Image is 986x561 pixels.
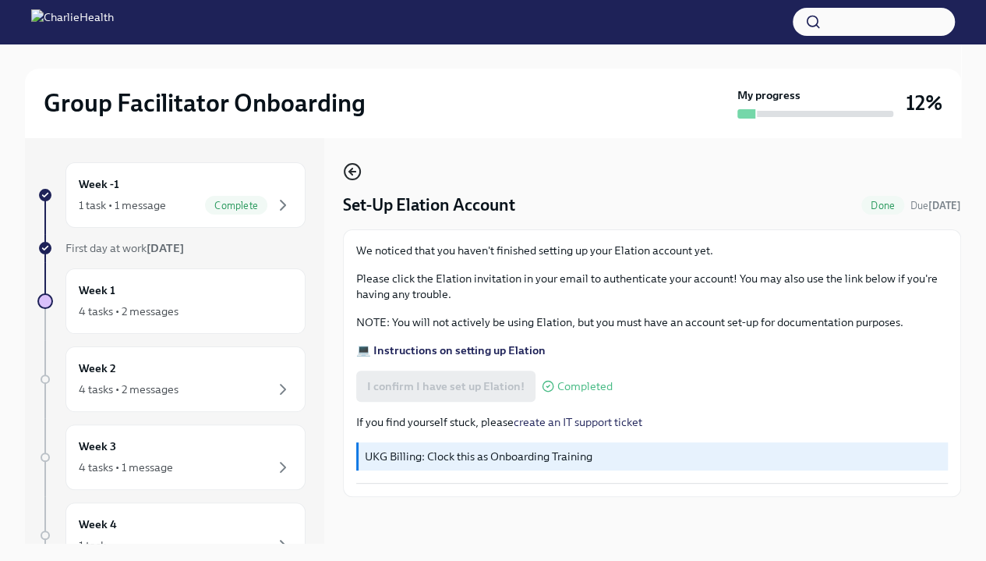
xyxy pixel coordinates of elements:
p: NOTE: You will not actively be using Elation, but you must have an account set-up for documentati... [356,314,948,330]
h6: Week 1 [79,282,115,299]
span: Done [861,200,904,211]
strong: [DATE] [928,200,961,211]
p: Please click the Elation invitation in your email to authenticate your account! You may also use ... [356,271,948,302]
a: First day at work[DATE] [37,240,306,256]
h2: Group Facilitator Onboarding [44,87,366,119]
h6: Week 2 [79,360,116,377]
h4: Set-Up Elation Account [343,194,515,217]
p: We noticed that you haven't finished setting up your Elation account yet. [356,243,948,258]
div: 4 tasks • 2 messages [79,382,178,397]
span: Completed [557,381,613,392]
span: September 17th, 2025 10:00 [910,198,961,213]
a: Week 24 tasks • 2 messages [37,346,306,412]
div: 4 tasks • 1 message [79,460,173,475]
h3: 12% [906,89,942,117]
a: Week 14 tasks • 2 messages [37,268,306,334]
strong: My progress [737,87,800,103]
div: 4 tasks • 2 messages [79,304,178,319]
span: Complete [205,200,267,211]
span: First day at work [65,241,184,255]
h6: Week 4 [79,516,117,533]
div: 1 task [79,538,106,553]
span: Due [910,200,961,211]
a: create an IT support ticket [514,415,642,429]
h6: Week 3 [79,438,116,455]
div: 1 task • 1 message [79,197,166,213]
a: 💻 Instructions on setting up Elation [356,343,546,357]
a: Week 34 tasks • 1 message [37,424,306,490]
a: Week -11 task • 1 messageComplete [37,162,306,228]
strong: [DATE] [147,241,184,255]
img: CharlieHealth [31,9,114,34]
p: If you find yourself stuck, please [356,414,948,430]
h6: Week -1 [79,176,119,193]
p: UKG Billing: Clock this as Onboarding Training [365,449,942,464]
